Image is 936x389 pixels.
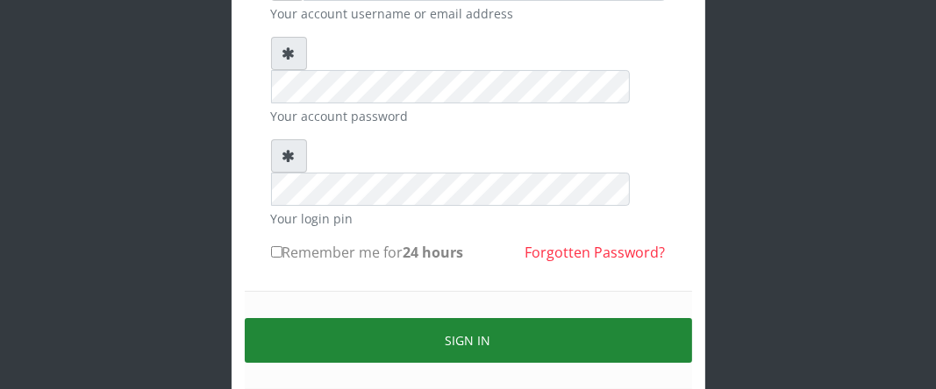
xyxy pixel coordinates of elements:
[271,209,666,228] small: Your login pin
[271,4,666,23] small: Your account username or email address
[404,243,464,262] b: 24 hours
[271,107,666,125] small: Your account password
[245,318,692,363] button: Sign in
[271,242,464,263] label: Remember me for
[525,243,666,262] a: Forgotten Password?
[271,246,282,258] input: Remember me for24 hours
